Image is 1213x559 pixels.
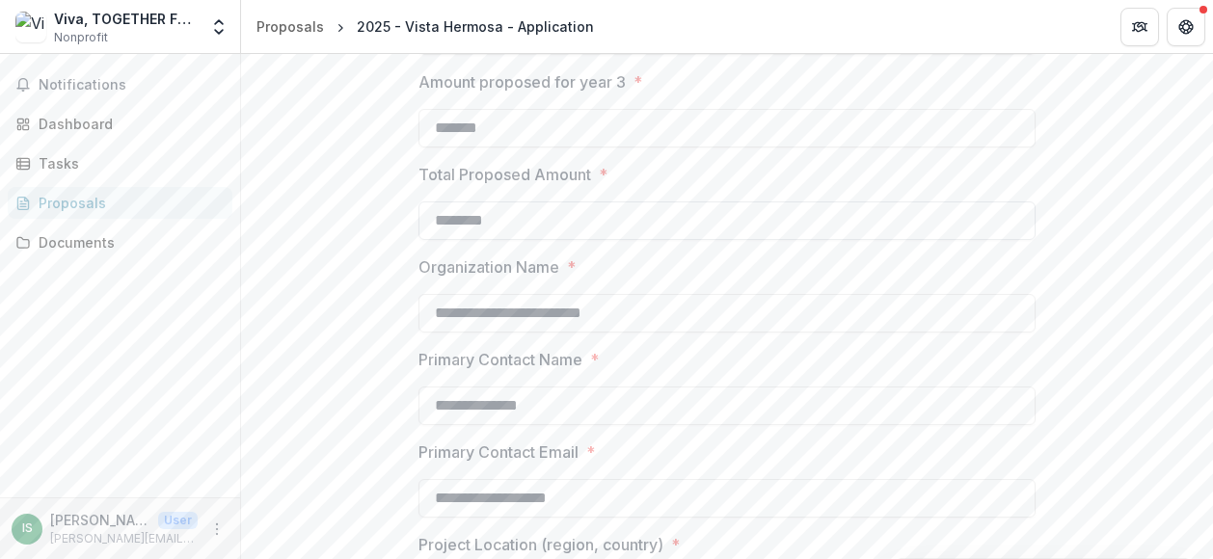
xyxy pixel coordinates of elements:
[249,13,332,40] a: Proposals
[54,9,198,29] div: Viva, TOGETHER FOR CHILDREN
[8,187,232,219] a: Proposals
[418,440,579,464] p: Primary Contact Email
[418,255,559,279] p: Organization Name
[205,518,229,541] button: More
[54,29,108,46] span: Nonprofit
[50,510,150,530] p: [PERSON_NAME]
[418,163,591,186] p: Total Proposed Amount
[8,108,232,140] a: Dashboard
[1167,8,1205,46] button: Get Help
[39,232,217,253] div: Documents
[249,13,602,40] nav: breadcrumb
[8,226,232,258] a: Documents
[39,153,217,173] div: Tasks
[50,530,198,547] p: [PERSON_NAME][EMAIL_ADDRESS][DOMAIN_NAME]
[39,193,217,213] div: Proposals
[205,8,232,46] button: Open entity switcher
[158,512,198,529] p: User
[39,77,225,93] span: Notifications
[256,16,324,37] div: Proposals
[418,533,663,556] p: Project Location (region, country)
[418,348,582,371] p: Primary Contact Name
[39,114,217,134] div: Dashboard
[22,522,33,535] div: Isaac Saldivar
[418,70,626,93] p: Amount proposed for year 3
[357,16,594,37] div: 2025 - Vista Hermosa - Application
[1120,8,1159,46] button: Partners
[8,69,232,100] button: Notifications
[8,147,232,179] a: Tasks
[15,12,46,42] img: Viva, TOGETHER FOR CHILDREN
